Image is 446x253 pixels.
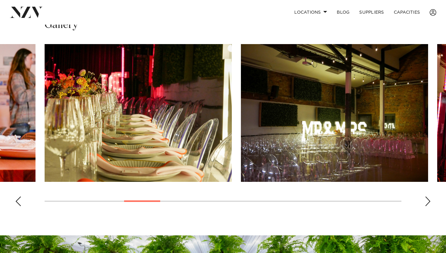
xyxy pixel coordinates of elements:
[389,6,425,19] a: Capacities
[45,18,78,32] h2: Gallery
[10,7,43,18] img: nzv-logo.png
[354,6,389,19] a: SUPPLIERS
[241,44,428,182] swiper-slide: 6 / 18
[332,6,354,19] a: BLOG
[289,6,332,19] a: Locations
[45,44,232,182] swiper-slide: 5 / 18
